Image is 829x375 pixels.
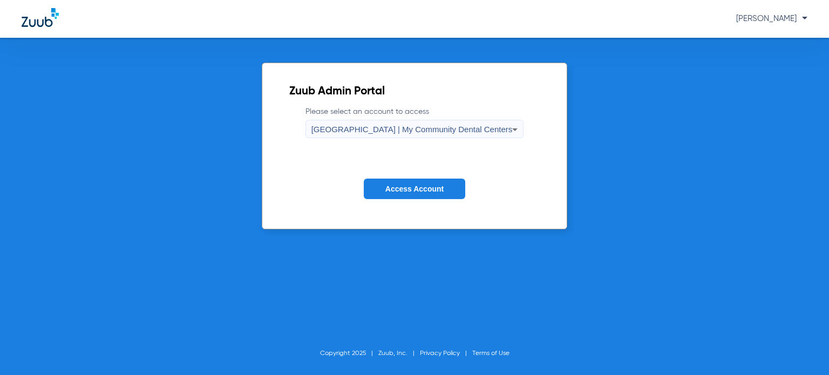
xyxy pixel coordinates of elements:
label: Please select an account to access [305,106,524,138]
a: Terms of Use [472,350,509,357]
li: Copyright 2025 [320,348,378,359]
a: Privacy Policy [420,350,460,357]
button: Access Account [364,179,465,200]
iframe: Chat Widget [775,323,829,375]
li: Zuub, Inc. [378,348,420,359]
span: [GEOGRAPHIC_DATA] | My Community Dental Centers [311,125,513,134]
img: Zuub Logo [22,8,59,27]
h2: Zuub Admin Portal [289,86,540,97]
span: [PERSON_NAME] [736,15,807,23]
span: Access Account [385,185,444,193]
